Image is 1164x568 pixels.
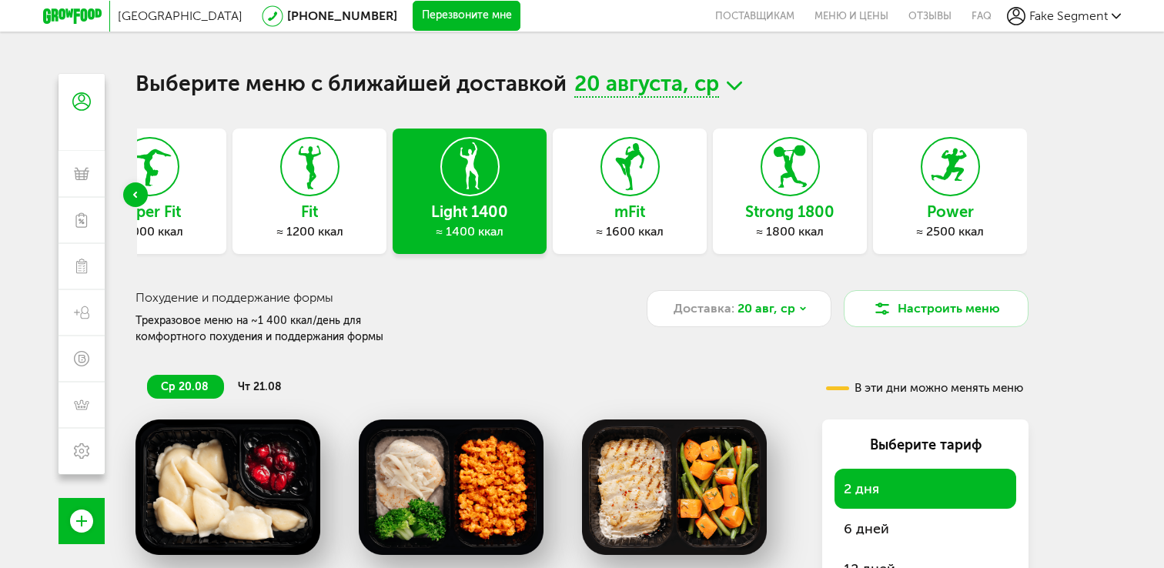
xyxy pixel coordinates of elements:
span: ср 20.08 [161,380,209,393]
img: big_VBHRfAUirA70jfyW.png [582,419,767,555]
div: ≈ 1400 ккал [393,224,547,239]
span: Fake Segment [1029,8,1108,23]
img: big_nORWZQnWLfGE2rXS.png [135,419,320,555]
h3: Light 1400 [393,203,547,220]
div: Выберите тариф [835,435,1016,455]
span: чт 21.08 [238,380,282,393]
span: 20 августа, ср [574,74,719,98]
h3: mFit [553,203,707,220]
h3: Fit [232,203,386,220]
span: 20 авг, ср [738,299,795,318]
h3: Похудение и поддержание формы [135,290,612,305]
h1: Выберите меню с ближайшей доставкой [135,74,1029,98]
div: ≈ 1800 ккал [713,224,867,239]
h3: Power [873,203,1027,220]
div: Previous slide [123,182,148,207]
div: ≈ 1600 ккал [553,224,707,239]
span: [GEOGRAPHIC_DATA] [118,8,242,23]
span: 2 дня [844,480,879,497]
button: Перезвоните мне [413,1,520,32]
span: Доставка: [674,299,734,318]
h3: Super Fit [72,203,226,220]
div: ≈ 1000 ккал [72,224,226,239]
a: [PHONE_NUMBER] [287,8,397,23]
button: Настроить меню [844,290,1029,327]
div: ≈ 1200 ккал [232,224,386,239]
div: ≈ 2500 ккал [873,224,1027,239]
span: 6 дней [844,520,889,537]
img: big_FxBMG84O23OZMs5i.png [359,419,544,555]
div: В эти дни можно менять меню [826,383,1023,394]
h3: Strong 1800 [713,203,867,220]
div: Трехразовое меню на ~1 400 ккал/день для комфортного похудения и поддержания формы [135,312,431,345]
